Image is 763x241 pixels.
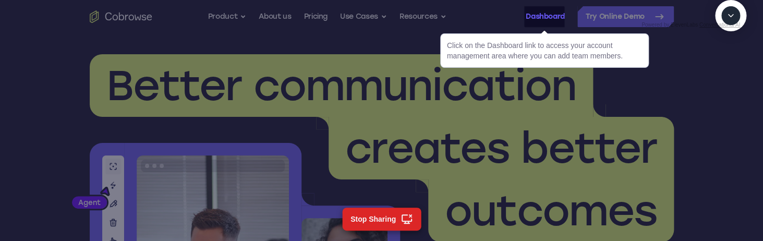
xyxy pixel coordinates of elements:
a: Pricing [304,6,328,27]
a: Dashboard [526,6,565,27]
a: Try Online Demo [577,6,674,27]
span: outcomes [445,186,657,236]
span: Better communication [106,61,576,111]
button: Resources [399,6,446,27]
button: Use Cases [340,6,387,27]
a: Go to the home page [90,10,152,23]
a: About us [259,6,291,27]
button: Product [208,6,247,27]
span: creates better [345,123,657,173]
